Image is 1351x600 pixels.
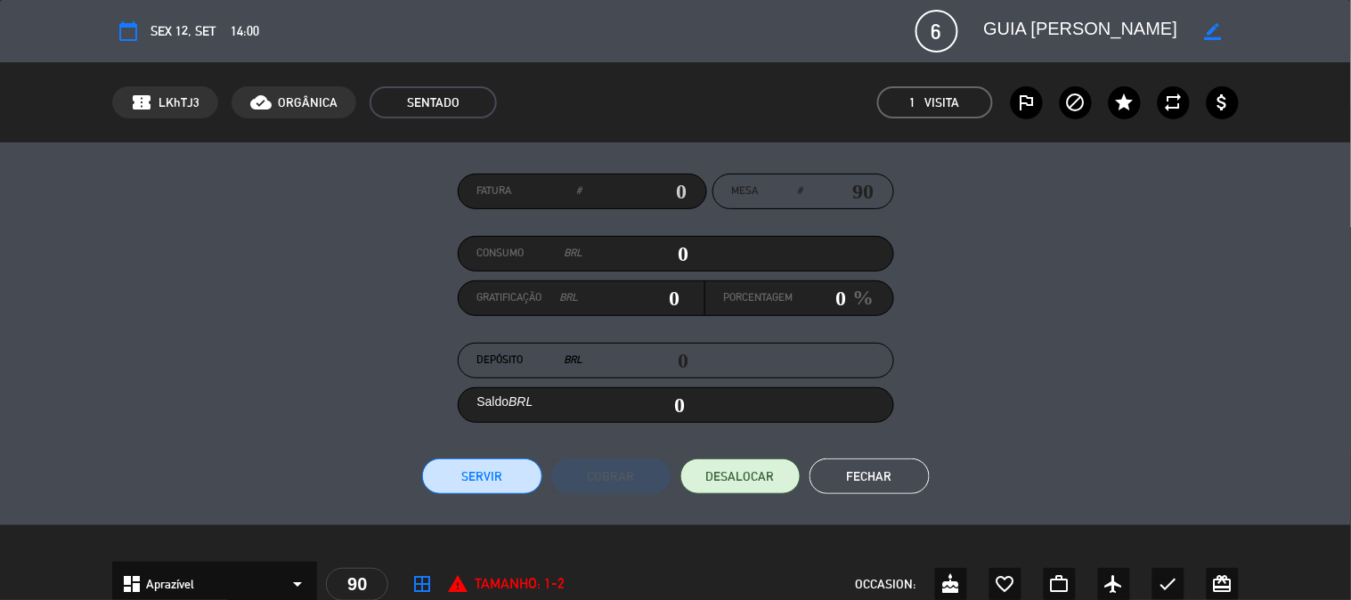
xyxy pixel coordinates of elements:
span: 1 [910,93,916,113]
i: calendar_today [118,20,139,42]
em: BRL [560,289,579,307]
i: border_all [411,573,433,595]
input: 0 [794,285,847,312]
em: BRL [565,245,583,263]
em: Visita [925,93,960,113]
span: 6 [916,10,958,53]
em: # [577,182,582,200]
i: arrow_drop_down [287,573,308,595]
label: Saldo [477,392,533,412]
i: favorite_border [995,573,1016,595]
span: SENTADO [370,86,497,118]
input: 0 [579,285,680,312]
button: Cobrar [551,458,671,494]
span: Aprazível [146,574,194,595]
em: % [847,280,875,315]
em: BRL [509,394,533,409]
label: Depósito [477,352,583,369]
i: cloud_done [250,92,272,113]
i: block [1065,92,1086,113]
span: Mesa [732,182,759,200]
em: BRL [565,352,583,369]
span: Sex 12, set [151,20,216,42]
label: Gratificação [477,289,579,307]
i: dashboard [121,573,142,595]
i: card_giftcard [1212,573,1233,595]
span: ORGÂNICA [278,93,338,113]
i: work_outline [1049,573,1070,595]
span: 14:00 [231,20,259,42]
span: confirmation_number [131,92,152,113]
i: cake [940,573,962,595]
label: Consumo [477,245,583,263]
em: # [798,182,803,200]
div: Tamanho: 1-2 [447,572,565,596]
span: DESALOCAR [706,467,775,486]
input: number [803,178,875,205]
i: check [1158,573,1179,595]
button: Fechar [810,458,930,494]
button: Servir [422,458,542,494]
i: outlined_flag [1016,92,1038,113]
i: border_color [1204,23,1221,40]
input: 0 [583,240,689,267]
i: report_problem [447,573,468,595]
input: 0 [582,178,688,205]
label: Porcentagem [724,289,794,307]
i: repeat [1163,92,1184,113]
label: Fatura [477,182,582,200]
i: star [1114,92,1135,113]
i: attach_money [1212,92,1233,113]
span: OCCASION: [856,574,916,595]
i: airplanemode_active [1103,573,1125,595]
span: LKhTJ3 [159,93,199,113]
